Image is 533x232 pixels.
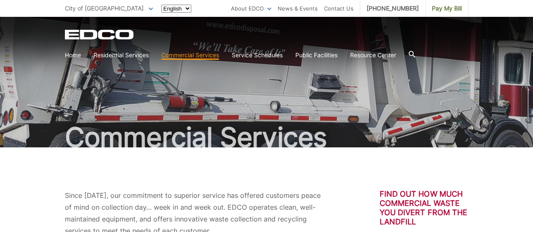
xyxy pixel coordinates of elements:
[432,4,462,13] span: Pay My Bill
[161,51,219,60] a: Commercial Services
[65,51,81,60] a: Home
[65,29,135,40] a: EDCD logo. Return to the homepage.
[380,189,469,227] h3: Find out how much commercial waste you divert from the landfill
[231,4,271,13] a: About EDCO
[278,4,318,13] a: News & Events
[232,51,283,60] a: Service Schedules
[350,51,396,60] a: Resource Center
[65,124,469,151] h1: Commercial Services
[295,51,337,60] a: Public Facilities
[94,51,149,60] a: Residential Services
[161,5,191,13] select: Select a language
[65,5,144,12] span: City of [GEOGRAPHIC_DATA]
[324,4,354,13] a: Contact Us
